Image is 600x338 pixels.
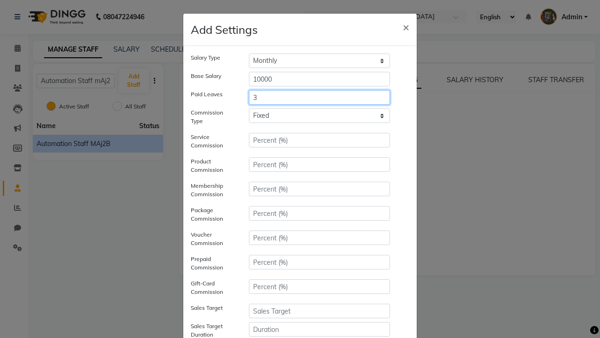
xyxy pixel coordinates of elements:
input: Percent (%) [249,255,390,269]
label: Service Commission [184,133,242,150]
input: Percent (%) [249,182,390,196]
label: Base Salary [184,72,242,83]
input: Duration [249,322,390,337]
label: Voucher Commission [184,230,242,247]
label: Prepaid Commission [184,255,242,272]
h4: Add Settings [191,21,258,38]
label: Membership Commission [184,182,242,199]
input: Percent (%) [249,279,390,294]
span: × [403,20,409,34]
input: Leaves [249,90,390,105]
label: Sales Target [184,304,242,315]
label: Salary Type [184,54,242,64]
label: Paid Leaves [184,90,242,101]
label: Commission Type [184,108,242,125]
input: Percent (%) [249,206,390,221]
label: Package Commission [184,206,242,223]
label: Product Commission [184,157,242,174]
input: Base Salary [249,72,390,86]
input: Percent (%) [249,157,390,172]
label: Gift-Card Commission [184,279,242,296]
input: Percent (%) [249,133,390,147]
input: Percent (%) [249,230,390,245]
input: Sales Target [249,304,390,318]
button: Close [395,14,417,40]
